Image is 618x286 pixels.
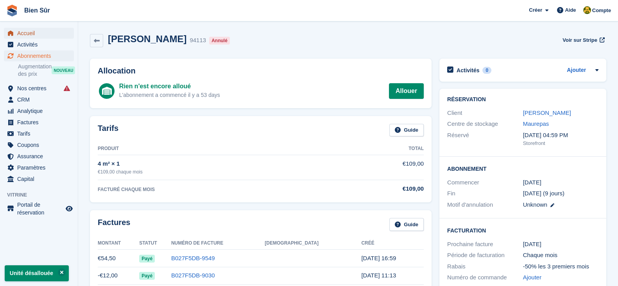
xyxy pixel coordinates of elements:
a: Bien Sûr [21,4,53,17]
div: [DATE] [523,240,599,249]
div: €109,00 chaque mois [98,168,335,175]
th: Numéro de facture [171,237,265,250]
div: Centre de stockage [447,120,523,129]
p: Unité désallouée [5,265,69,281]
a: [PERSON_NAME] [523,109,571,116]
td: €54,50 [98,250,139,267]
a: menu [4,83,74,94]
th: Produit [98,143,335,155]
div: 4 m² × 1 [98,159,335,168]
span: Accueil [17,28,64,39]
a: menu [4,139,74,150]
a: menu [4,201,74,216]
a: menu [4,28,74,39]
span: Capital [17,173,64,184]
div: Rabais [447,262,523,271]
span: Augmentation des prix [18,63,52,78]
div: Motif d'annulation [447,200,523,209]
a: Augmentation des prix NOUVEAU [18,63,74,78]
time: 2025-07-04 22:00:00 UTC [523,178,541,187]
span: Portail de réservation [17,201,64,216]
div: Storefront [523,139,599,147]
a: B027F5DB-9549 [171,255,215,261]
a: Guide [389,218,424,231]
a: menu [4,105,74,116]
a: Ajouter [523,273,542,282]
span: Tarifs [17,128,64,139]
div: 94113 [190,36,206,45]
span: Voir sur Stripe [562,36,597,44]
h2: Abonnement [447,164,598,172]
span: Nos centres [17,83,64,94]
a: B027F5DB-9030 [171,272,215,279]
span: Analytique [17,105,64,116]
th: Total [335,143,424,155]
span: Paramètres [17,162,64,173]
i: Des échecs de synchronisation des entrées intelligentes se sont produits [64,85,70,91]
h2: Factures [98,218,130,231]
h2: Réservation [447,97,598,103]
div: FACTURÉ CHAQUE MOIS [98,186,335,193]
th: Montant [98,237,139,250]
h2: Facturation [447,226,598,234]
div: L'abonnement a commencé il y a 53 days [119,91,220,99]
a: Boutique d'aperçu [64,204,74,213]
a: Maurepas [523,120,549,127]
a: menu [4,162,74,173]
div: Client [447,109,523,118]
a: menu [4,151,74,162]
span: [DATE] (9 jours) [523,190,564,197]
td: €109,00 [335,155,424,180]
a: Ajouter [567,66,586,75]
div: 0 [482,67,491,74]
div: Fin [447,189,523,198]
a: menu [4,128,74,139]
img: Fatima Kelaaoui [583,6,591,14]
a: menu [4,94,74,105]
a: Voir sur Stripe [559,34,606,46]
th: [DEMOGRAPHIC_DATA] [265,237,361,250]
div: €109,00 [335,184,424,193]
time: 2025-07-10 09:13:57 UTC [361,272,396,279]
span: Coupons [17,139,64,150]
div: Rien n'est encore alloué [119,82,220,91]
span: Aide [565,6,576,14]
a: menu [4,173,74,184]
a: menu [4,117,74,128]
div: Réservé [447,131,523,147]
h2: Allocation [98,66,424,75]
span: Payé [139,255,155,263]
th: Créé [361,237,424,250]
a: Allouer [389,83,424,99]
div: Annulé [209,37,230,45]
div: NOUVEAU [52,66,75,74]
div: Prochaine facture [447,240,523,249]
time: 2025-08-05 14:59:35 UTC [361,255,396,261]
a: Guide [389,124,424,137]
span: Assurance [17,151,64,162]
div: [DATE] 04:59 PM [523,131,599,140]
div: Chaque mois [523,251,599,260]
h2: Activités [457,67,479,74]
th: Statut [139,237,171,250]
a: menu [4,50,74,61]
a: menu [4,39,74,50]
h2: Tarifs [98,124,118,137]
h2: [PERSON_NAME] [108,34,186,44]
span: Payé [139,272,155,280]
div: Commencer [447,178,523,187]
span: Vitrine [7,191,78,199]
div: Période de facturation [447,251,523,260]
span: Créer [529,6,542,14]
span: Activités [17,39,64,50]
div: Numéro de commande [447,273,523,282]
img: stora-icon-8386f47178a22dfd0bd8f6a31ec36ba5ce8667c1dd55bd0f319d3a0aa187defe.svg [6,5,18,16]
span: CRM [17,94,64,105]
span: Unknown [523,201,548,208]
span: Abonnements [17,50,64,61]
td: -€12,00 [98,267,139,284]
div: -50% les 3 premiers mois [523,262,599,271]
span: Compte [592,7,611,14]
span: Factures [17,117,64,128]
